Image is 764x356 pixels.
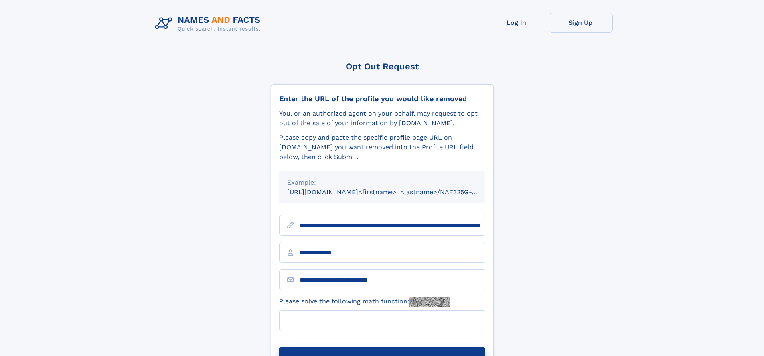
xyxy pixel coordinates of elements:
[484,13,549,33] a: Log In
[279,133,485,162] div: Please copy and paste the specific profile page URL on [DOMAIN_NAME] you want removed into the Pr...
[271,61,494,71] div: Opt Out Request
[549,13,613,33] a: Sign Up
[279,297,450,307] label: Please solve the following math function:
[279,94,485,103] div: Enter the URL of the profile you would like removed
[152,13,267,35] img: Logo Names and Facts
[287,188,501,196] small: [URL][DOMAIN_NAME]<firstname>_<lastname>/NAF325G-xxxxxxxx
[287,178,477,187] div: Example:
[279,109,485,128] div: You, or an authorized agent on your behalf, may request to opt-out of the sale of your informatio...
